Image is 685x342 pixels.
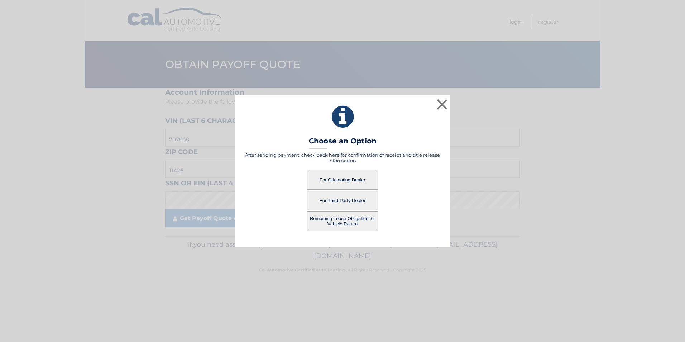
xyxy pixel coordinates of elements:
[307,170,378,190] button: For Originating Dealer
[307,191,378,210] button: For Third Party Dealer
[307,211,378,231] button: Remaining Lease Obligation for Vehicle Return
[435,97,449,111] button: ×
[309,137,377,149] h3: Choose an Option
[244,152,441,163] h5: After sending payment, check back here for confirmation of receipt and title release information.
